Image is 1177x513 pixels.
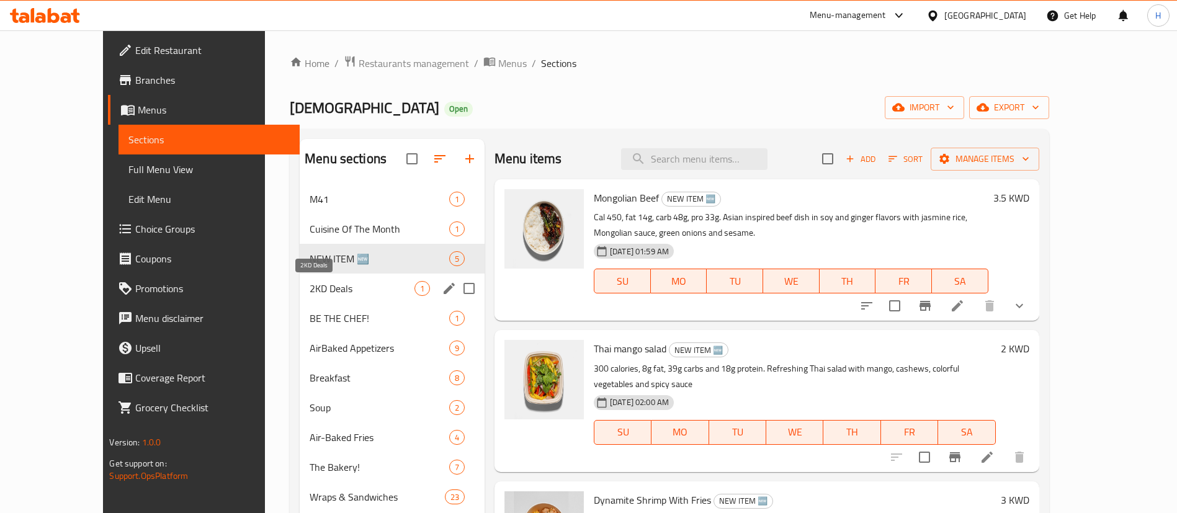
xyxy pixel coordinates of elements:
span: M41 [310,192,449,207]
span: TH [828,423,875,441]
span: SA [937,272,983,290]
div: NEW ITEM 🆕 [669,342,728,357]
span: MO [656,423,704,441]
a: Upsell [108,333,300,363]
div: items [449,311,465,326]
span: import [895,100,954,115]
span: Menu disclaimer [135,311,290,326]
button: Add section [455,144,485,174]
div: Wraps & Sandwiches [310,489,445,504]
a: Menus [108,95,300,125]
a: Coupons [108,244,300,274]
div: Breakfast8 [300,363,485,393]
button: SA [932,269,988,293]
button: MO [651,269,707,293]
div: items [449,221,465,236]
a: Home [290,56,329,71]
button: delete [1005,442,1034,472]
a: Sections [119,125,300,154]
span: Air-Baked Fries [310,430,449,445]
div: items [414,281,430,296]
button: Sort [885,149,926,169]
span: Restaurants management [359,56,469,71]
div: NEW ITEM 🆕 [310,251,449,266]
h2: Menu items [495,149,562,168]
li: / [532,56,536,71]
span: TH [825,272,871,290]
a: Edit menu item [980,450,995,465]
span: Edit Restaurant [135,43,290,58]
button: import [885,96,964,119]
div: [GEOGRAPHIC_DATA] [944,9,1026,22]
a: Full Menu View [119,154,300,184]
span: MO [656,272,702,290]
div: items [445,489,465,504]
div: Cuisine Of The Month1 [300,214,485,244]
button: edit [440,279,459,298]
button: SA [938,420,995,445]
span: Open [444,104,473,114]
button: WE [763,269,820,293]
div: items [449,460,465,475]
span: BE THE CHEF! [310,311,449,326]
div: AirBaked Appetizers9 [300,333,485,363]
div: NEW ITEM 🆕 [661,192,721,207]
button: TH [823,420,880,445]
span: WE [768,272,815,290]
span: Edit Menu [128,192,290,207]
a: Grocery Checklist [108,393,300,422]
span: Sections [128,132,290,147]
span: Sort items [880,149,931,169]
li: / [334,56,339,71]
div: Soup [310,400,449,415]
span: Mongolian Beef [594,189,659,207]
button: FR [875,269,932,293]
span: 1 [450,223,464,235]
span: export [979,100,1039,115]
span: Branches [135,73,290,87]
span: NEW ITEM 🆕 [714,494,772,508]
div: Menu-management [810,8,886,23]
span: WE [771,423,818,441]
button: show more [1005,291,1034,321]
span: Add [844,152,877,166]
span: Dynamite Shrimp With Fries [594,491,711,509]
button: TU [709,420,766,445]
span: Select to update [882,293,908,319]
div: items [449,251,465,266]
div: Air-Baked Fries4 [300,422,485,452]
span: [DATE] 01:59 AM [605,246,674,257]
span: NEW ITEM 🆕 [662,192,720,206]
button: MO [651,420,709,445]
span: Full Menu View [128,162,290,177]
span: Coverage Report [135,370,290,385]
span: Add item [841,149,880,169]
a: Edit menu item [950,298,965,313]
p: 300 calories, 8g fat, 39g carbs and 18g protein. Refreshing Thai salad with mango, cashews, color... [594,361,996,392]
button: Manage items [931,148,1039,171]
a: Coverage Report [108,363,300,393]
span: Grocery Checklist [135,400,290,415]
span: TU [712,272,758,290]
span: AirBaked Appetizers [310,341,449,355]
span: FR [880,272,927,290]
span: 9 [450,342,464,354]
span: [DEMOGRAPHIC_DATA] [290,94,439,122]
div: NEW ITEM 🆕5 [300,244,485,274]
div: items [449,400,465,415]
span: Select section [815,146,841,172]
span: Cuisine Of The Month [310,221,449,236]
p: Cal 450, fat 14g, carb 48g, pro 33g. Asian inspired beef dish in soy and ginger flavors with jasm... [594,210,988,241]
button: TH [820,269,876,293]
button: SU [594,420,651,445]
li: / [474,56,478,71]
a: Menu disclaimer [108,303,300,333]
button: Branch-specific-item [910,291,940,321]
button: Add [841,149,880,169]
div: 2KD Deals1edit [300,274,485,303]
div: BE THE CHEF!1 [300,303,485,333]
span: Sections [541,56,576,71]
